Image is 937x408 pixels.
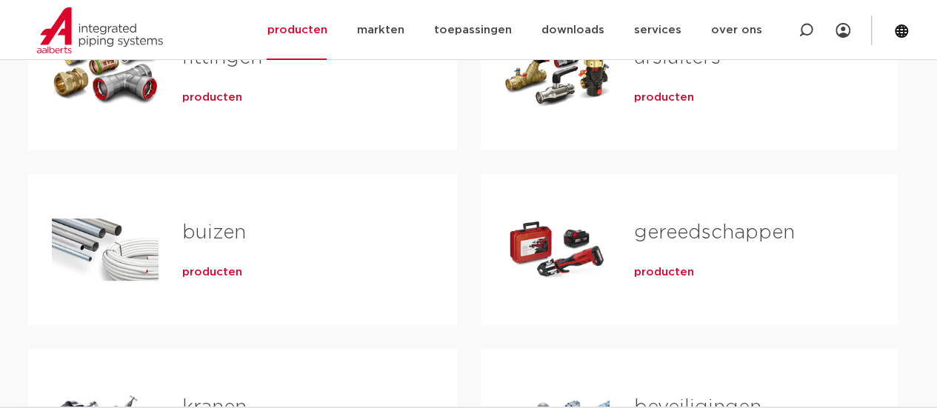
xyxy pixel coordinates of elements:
[182,265,242,280] a: producten
[182,90,242,105] a: producten
[633,223,794,242] a: gereedschappen
[633,265,693,280] a: producten
[633,48,720,67] a: afsluiters
[633,90,693,105] a: producten
[182,48,262,67] a: fittingen
[182,223,246,242] a: buizen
